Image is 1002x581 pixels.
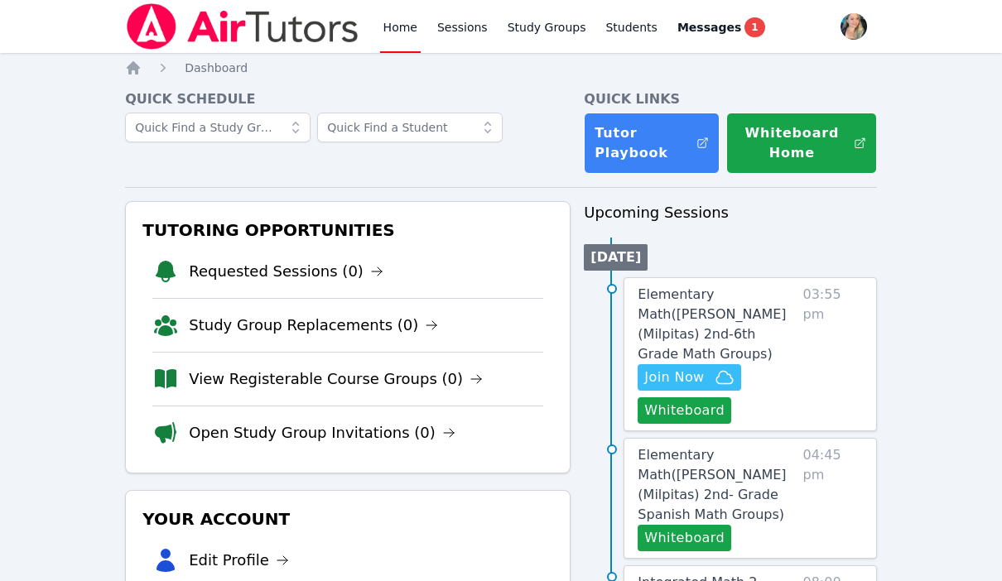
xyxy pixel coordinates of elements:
span: 1 [744,17,764,37]
h4: Quick Links [584,89,876,109]
img: Air Tutors [125,3,359,50]
button: Whiteboard [638,397,731,424]
span: Messages [677,19,741,36]
span: Elementary Math ( [PERSON_NAME] (Milpitas) 2nd-6th Grade Math Groups ) [638,286,786,362]
h3: Tutoring Opportunities [139,215,556,245]
a: Elementary Math([PERSON_NAME] (Milpitas) 2nd- Grade Spanish Math Groups) [638,445,796,525]
a: Elementary Math([PERSON_NAME] (Milpitas) 2nd-6th Grade Math Groups) [638,285,796,364]
span: Dashboard [185,61,248,74]
button: Join Now [638,364,740,391]
a: Edit Profile [189,549,289,572]
a: Dashboard [185,60,248,76]
button: Whiteboard Home [726,113,877,174]
input: Quick Find a Study Group [125,113,311,142]
a: Requested Sessions (0) [189,260,383,283]
span: Join Now [644,367,704,387]
a: View Registerable Course Groups (0) [189,367,483,391]
button: Whiteboard [638,525,731,551]
li: [DATE] [584,244,648,271]
nav: Breadcrumb [125,60,877,76]
span: Elementary Math ( [PERSON_NAME] (Milpitas) 2nd- Grade Spanish Math Groups ) [638,447,786,522]
span: 03:55 pm [802,285,862,424]
h3: Upcoming Sessions [584,201,876,224]
span: 04:45 pm [802,445,862,551]
input: Quick Find a Student [317,113,503,142]
a: Tutor Playbook [584,113,720,174]
a: Study Group Replacements (0) [189,314,438,337]
a: Open Study Group Invitations (0) [189,421,455,444]
h4: Quick Schedule [125,89,571,109]
h3: Your Account [139,504,556,534]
